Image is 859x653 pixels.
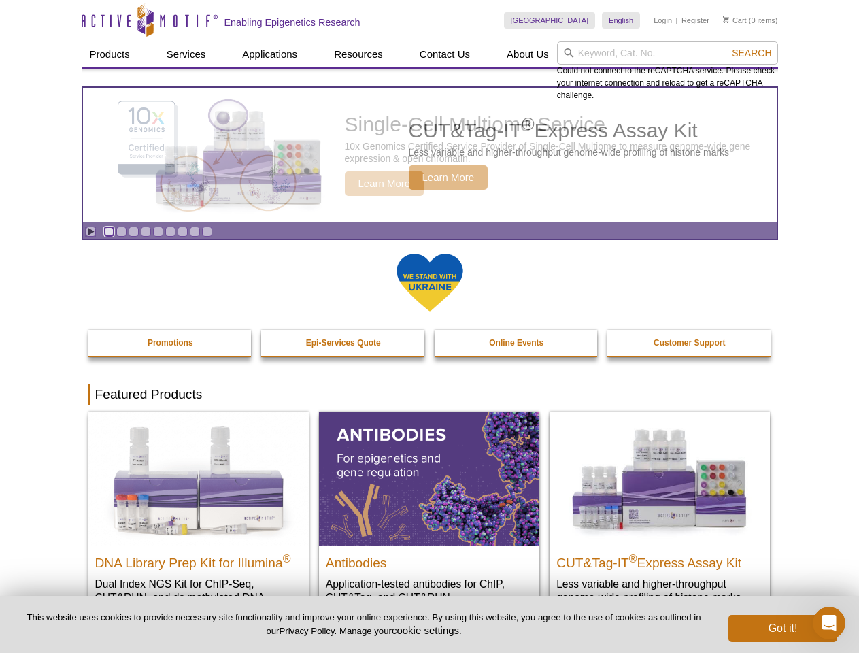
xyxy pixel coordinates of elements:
[550,412,770,618] a: CUT&Tag-IT® Express Assay Kit CUT&Tag-IT®Express Assay Kit Less variable and higher-throughput ge...
[234,41,305,67] a: Applications
[728,47,775,59] button: Search
[556,577,763,605] p: Less variable and higher-throughput genome-wide profiling of histone marks​.
[654,338,725,348] strong: Customer Support
[396,252,464,313] img: We Stand With Ukraine
[723,12,778,29] li: (0 items)
[676,12,678,29] li: |
[319,412,539,545] img: All Antibodies
[224,16,360,29] h2: Enabling Epigenetics Research
[732,48,771,58] span: Search
[88,412,309,545] img: DNA Library Prep Kit for Illumina
[190,227,200,237] a: Go to slide 8
[409,120,730,141] h2: CUT&Tag-IT Express Assay Kit
[409,146,730,158] p: Less variable and higher-throughput genome-wide profiling of histone marks
[88,412,309,631] a: DNA Library Prep Kit for Illumina DNA Library Prep Kit for Illumina® Dual Index NGS Kit for ChIP-...
[86,227,96,237] a: Toggle autoplay
[283,552,291,564] sup: ®
[127,80,351,230] img: CUT&Tag-IT Express Assay Kit
[261,330,426,356] a: Epi-Services Quote
[409,165,488,190] span: Learn More
[88,330,253,356] a: Promotions
[411,41,478,67] a: Contact Us
[557,41,778,101] div: Could not connect to the reCAPTCHA service. Please check your internet connection and reload to g...
[723,16,747,25] a: Cart
[392,624,459,636] button: cookie settings
[326,550,533,570] h2: Antibodies
[279,626,334,636] a: Privacy Policy
[22,612,706,637] p: This website uses cookies to provide necessary site functionality and improve your online experie...
[654,16,672,25] a: Login
[88,384,771,405] h2: Featured Products
[728,615,837,642] button: Got it!
[489,338,543,348] strong: Online Events
[629,552,637,564] sup: ®
[158,41,214,67] a: Services
[83,88,777,222] a: CUT&Tag-IT Express Assay Kit CUT&Tag-IT®Express Assay Kit Less variable and higher-throughput gen...
[104,227,114,237] a: Go to slide 1
[95,550,302,570] h2: DNA Library Prep Kit for Illumina
[148,338,193,348] strong: Promotions
[723,16,729,23] img: Your Cart
[499,41,557,67] a: About Us
[319,412,539,618] a: All Antibodies Antibodies Application-tested antibodies for ChIP, CUT&Tag, and CUT&RUN.
[556,550,763,570] h2: CUT&Tag-IT Express Assay Kit
[504,12,596,29] a: [GEOGRAPHIC_DATA]
[178,227,188,237] a: Go to slide 7
[82,41,138,67] a: Products
[83,88,777,222] article: CUT&Tag-IT Express Assay Kit
[607,330,772,356] a: Customer Support
[681,16,709,25] a: Register
[557,41,778,65] input: Keyword, Cat. No.
[129,227,139,237] a: Go to slide 3
[813,607,845,639] iframe: Intercom live chat
[202,227,212,237] a: Go to slide 9
[550,412,770,545] img: CUT&Tag-IT® Express Assay Kit
[326,41,391,67] a: Resources
[306,338,381,348] strong: Epi-Services Quote
[165,227,175,237] a: Go to slide 6
[435,330,599,356] a: Online Events
[602,12,640,29] a: English
[116,227,127,237] a: Go to slide 2
[522,114,534,133] sup: ®
[326,577,533,605] p: Application-tested antibodies for ChIP, CUT&Tag, and CUT&RUN.
[95,577,302,618] p: Dual Index NGS Kit for ChIP-Seq, CUT&RUN, and ds methylated DNA assays.
[141,227,151,237] a: Go to slide 4
[153,227,163,237] a: Go to slide 5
